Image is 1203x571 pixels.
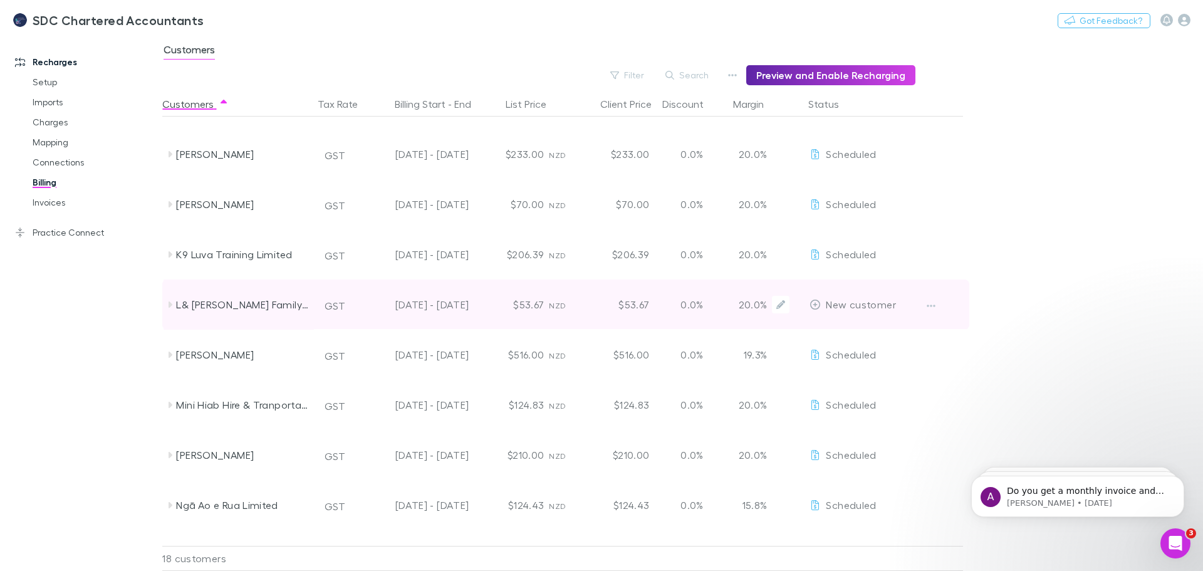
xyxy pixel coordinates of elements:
[604,68,652,83] button: Filter
[579,430,654,480] div: $210.00
[826,298,895,310] span: New customer
[734,297,767,312] p: 20.0%
[1058,13,1150,28] button: Got Feedback?
[164,43,215,60] span: Customers
[826,449,876,461] span: Scheduled
[474,380,549,430] div: $124.83
[579,129,654,179] div: $233.00
[1160,528,1190,558] iframe: Intercom live chat
[366,430,469,480] div: [DATE] - [DATE]
[176,129,309,179] div: [PERSON_NAME]
[366,380,469,430] div: [DATE] - [DATE]
[33,13,204,28] h3: SDC Chartered Accountants
[20,92,169,112] a: Imports
[600,92,667,117] button: Client Price
[366,229,469,280] div: [DATE] - [DATE]
[176,179,309,229] div: [PERSON_NAME]
[734,147,767,162] p: 20.0%
[952,449,1203,537] iframe: Intercom notifications message
[13,13,28,28] img: SDC Chartered Accountants's Logo
[654,330,729,380] div: 0.0%
[772,296,789,313] button: Edit
[579,380,654,430] div: $124.83
[654,129,729,179] div: 0.0%
[474,430,549,480] div: $210.00
[366,179,469,229] div: [DATE] - [DATE]
[1186,528,1196,538] span: 3
[826,198,876,210] span: Scheduled
[734,197,767,212] p: 20.0%
[366,129,469,179] div: [DATE] - [DATE]
[162,330,969,380] div: [PERSON_NAME]GST[DATE] - [DATE]$516.00NZD$516.000.0%19.3%EditScheduled
[474,229,549,280] div: $206.39
[162,430,969,480] div: [PERSON_NAME]GST[DATE] - [DATE]$210.00NZD$210.000.0%20.0%EditScheduled
[474,179,549,229] div: $70.00
[734,397,767,412] p: 20.0%
[319,246,351,266] button: GST
[549,301,566,310] span: NZD
[474,330,549,380] div: $516.00
[549,501,566,511] span: NZD
[162,480,969,530] div: Ngā Ao e Rua LimitedGST[DATE] - [DATE]$124.43NZD$124.430.0%15.8%EditScheduled
[162,546,313,571] div: 18 customers
[659,68,716,83] button: Search
[549,351,566,360] span: NZD
[319,196,351,216] button: GST
[162,280,969,330] div: L& [PERSON_NAME] Family TrustGST[DATE] - [DATE]$53.67NZD$53.670.0%20.0%EditNew customer
[549,251,566,260] span: NZD
[162,229,969,280] div: K9 Luva Training LimitedGST[DATE] - [DATE]$206.39NZD$206.390.0%20.0%EditScheduled
[579,179,654,229] div: $70.00
[579,280,654,330] div: $53.67
[654,380,729,430] div: 0.0%
[395,92,486,117] button: Billing Start - End
[162,92,229,117] button: Customers
[734,448,767,463] p: 20.0%
[318,92,373,117] button: Tax Rate
[176,480,309,530] div: Ngā Ao e Rua Limited
[734,347,767,362] p: 19.3%
[654,480,729,530] div: 0.0%
[319,396,351,416] button: GST
[654,229,729,280] div: 0.0%
[549,201,566,210] span: NZD
[733,92,779,117] button: Margin
[826,499,876,511] span: Scheduled
[5,5,212,35] a: SDC Chartered Accountants
[3,52,169,72] a: Recharges
[20,172,169,192] a: Billing
[654,280,729,330] div: 0.0%
[176,229,309,280] div: K9 Luva Training Limited
[366,280,469,330] div: [DATE] - [DATE]
[319,446,351,466] button: GST
[549,150,566,160] span: NZD
[579,480,654,530] div: $124.43
[474,480,549,530] div: $124.43
[506,92,561,117] button: List Price
[826,148,876,160] span: Scheduled
[20,112,169,132] a: Charges
[746,65,915,85] button: Preview and Enable Recharging
[176,380,309,430] div: Mini Hiab Hire & Tranportation NZ Limited
[826,248,876,260] span: Scheduled
[808,92,854,117] button: Status
[162,179,969,229] div: [PERSON_NAME]GST[DATE] - [DATE]$70.00NZD$70.000.0%20.0%EditScheduled
[734,498,767,513] p: 15.8%
[579,330,654,380] div: $516.00
[826,348,876,360] span: Scheduled
[366,330,469,380] div: [DATE] - [DATE]
[20,152,169,172] a: Connections
[826,399,876,411] span: Scheduled
[176,430,309,480] div: [PERSON_NAME]
[319,145,351,165] button: GST
[319,496,351,516] button: GST
[549,401,566,411] span: NZD
[176,280,309,330] div: L& [PERSON_NAME] Family Trust
[319,296,351,316] button: GST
